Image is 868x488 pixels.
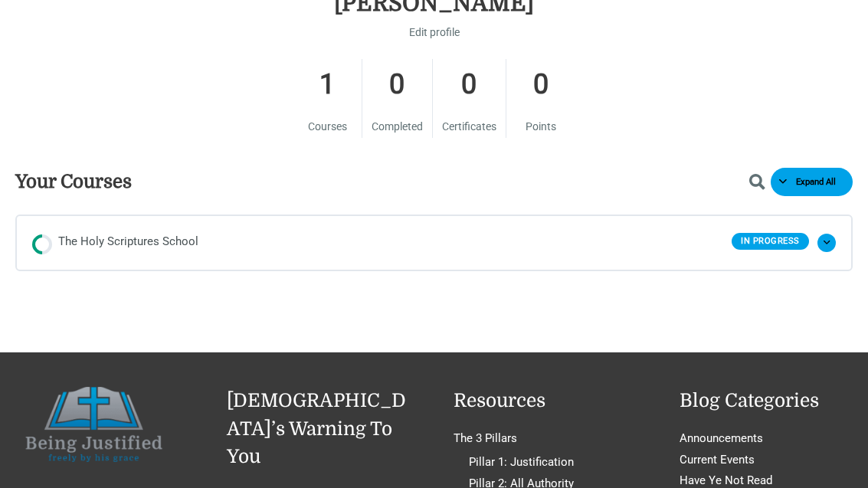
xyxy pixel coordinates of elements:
[28,231,57,260] div: In progress
[680,474,772,488] a: Have Ye Not Read
[748,174,774,192] button: Show Courses Search Field
[58,232,198,255] span: The Holy Scriptures School
[372,121,423,133] span: Completed
[680,388,868,416] h2: Blog Categories
[732,234,809,251] div: In Progress
[526,121,556,133] span: Points
[680,432,763,446] a: Announcements
[372,60,423,111] strong: 0
[303,60,352,111] strong: 1
[308,121,347,133] span: Courses
[227,388,415,472] h2: [DEMOGRAPHIC_DATA]’s Warning To You
[15,171,132,195] h3: Your Courses
[516,60,566,111] strong: 0
[442,121,496,133] span: Certificates
[409,23,460,43] a: Edit profile
[454,432,517,446] a: The 3 Pillars
[787,178,844,188] span: Expand All
[771,169,853,197] button: Expand All
[442,60,496,111] strong: 0
[680,454,755,467] a: Current Events
[469,456,574,470] a: Pillar 1: Justification
[454,388,642,416] h2: Resources
[32,232,732,255] a: In progress The Holy Scriptures School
